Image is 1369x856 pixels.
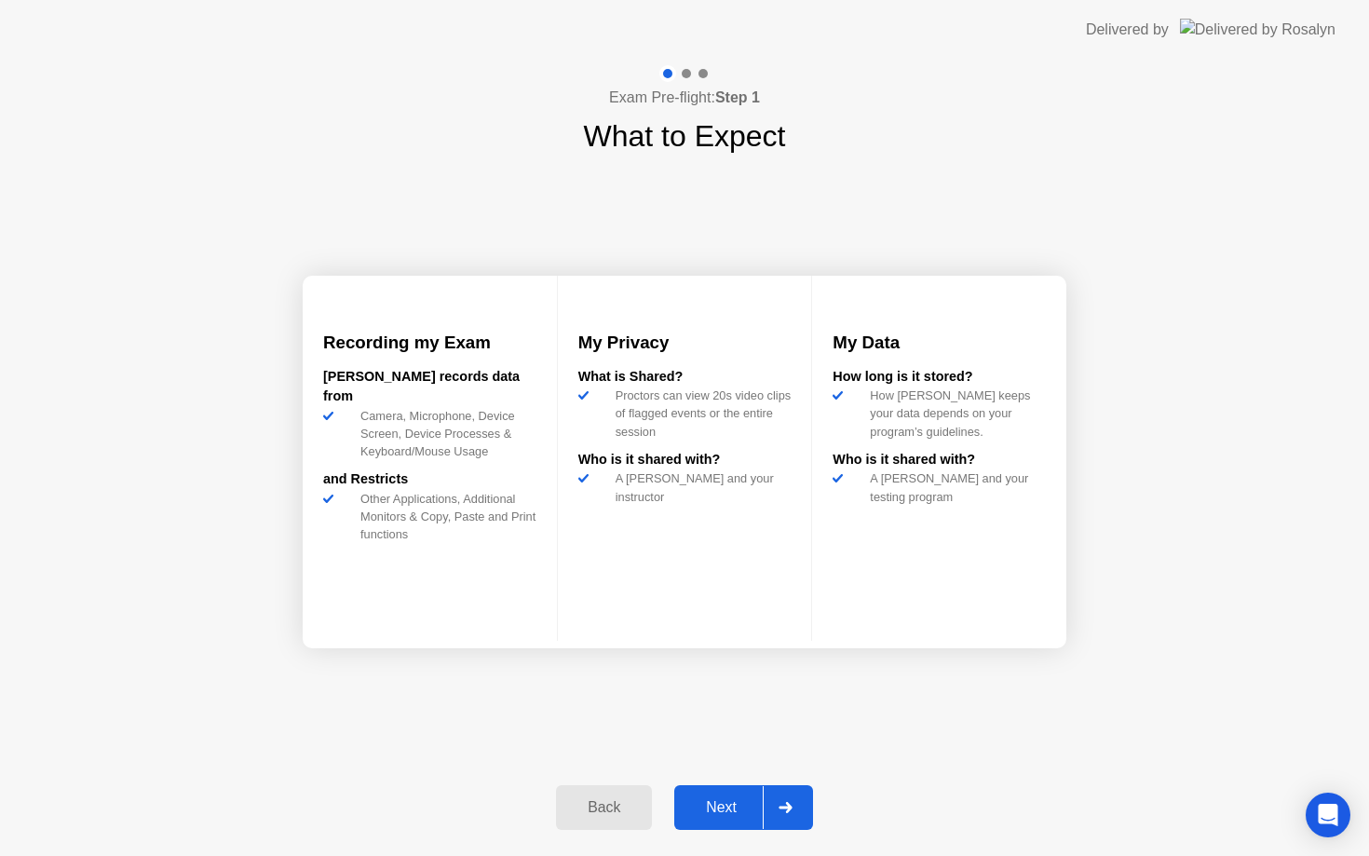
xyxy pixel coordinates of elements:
img: Delivered by Rosalyn [1180,19,1335,40]
div: Delivered by [1086,19,1169,41]
h1: What to Expect [584,114,786,158]
div: Who is it shared with? [833,450,1046,470]
h4: Exam Pre-flight: [609,87,760,109]
div: Who is it shared with? [578,450,792,470]
div: and Restricts [323,469,536,490]
h3: Recording my Exam [323,330,536,356]
div: A [PERSON_NAME] and your testing program [862,469,1046,505]
button: Back [556,785,652,830]
div: How long is it stored? [833,367,1046,387]
div: Back [562,799,646,816]
div: A [PERSON_NAME] and your instructor [608,469,792,505]
div: Proctors can view 20s video clips of flagged events or the entire session [608,387,792,441]
b: Step 1 [715,89,760,105]
h3: My Privacy [578,330,792,356]
div: Camera, Microphone, Device Screen, Device Processes & Keyboard/Mouse Usage [353,407,536,461]
div: How [PERSON_NAME] keeps your data depends on your program’s guidelines. [862,387,1046,441]
div: What is Shared? [578,367,792,387]
div: Open Intercom Messenger [1306,793,1350,837]
div: [PERSON_NAME] records data from [323,367,536,407]
h3: My Data [833,330,1046,356]
button: Next [674,785,813,830]
div: Next [680,799,763,816]
div: Other Applications, Additional Monitors & Copy, Paste and Print functions [353,490,536,544]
